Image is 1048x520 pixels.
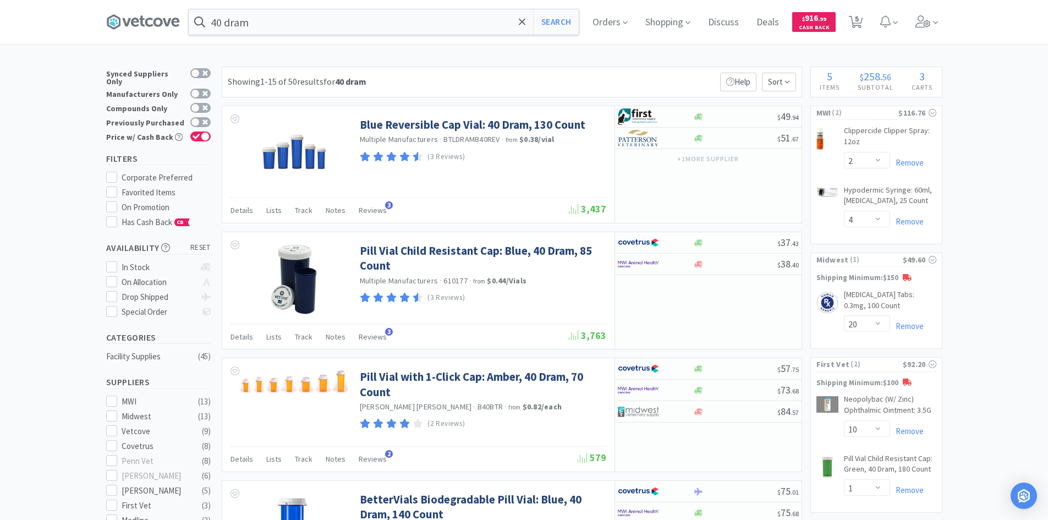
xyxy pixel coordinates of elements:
[202,425,211,438] div: ( 9 )
[811,82,849,92] h4: Items
[258,117,330,189] img: 6c52699c4ef5495194503acfe100f42e_181990.jpeg
[326,454,345,464] span: Notes
[792,7,836,37] a: $916.99Cash Back
[266,332,282,342] span: Lists
[816,358,850,370] span: First Vet
[849,82,903,92] h4: Subtotal
[106,132,185,141] div: Price w/ Cash Back
[777,405,799,418] span: 84
[231,454,253,464] span: Details
[849,71,903,82] div: .
[106,350,195,363] div: Facility Supplies
[122,484,190,497] div: [PERSON_NAME]
[672,151,744,167] button: +1more supplier
[752,18,783,28] a: Deals
[860,72,864,83] span: $
[777,362,799,375] span: 57
[903,358,936,370] div: $92.20
[569,329,606,342] span: 3,763
[890,321,924,331] a: Remove
[849,359,902,370] span: ( 2 )
[523,402,562,412] strong: $0.82 / each
[385,328,393,336] span: 3
[360,402,472,412] a: [PERSON_NAME] [PERSON_NAME]
[849,254,903,265] span: ( 1 )
[569,202,606,215] span: 3,437
[844,289,936,315] a: [MEDICAL_DATA] Tabs: 0.3mg, 100 Count
[198,350,211,363] div: ( 45 )
[777,510,781,518] span: $
[106,117,185,127] div: Previously Purchased
[816,396,838,413] img: a68305e1e3de441d9ec083fd44f153af_226261.jpeg
[198,410,211,423] div: ( 13 )
[360,369,603,399] a: Pill Vial with 1-Click Cap: Amber, 40 Dram, 70 Count
[360,117,585,132] a: Blue Reversible Cap Vial: 40 Dram, 130 Count
[816,107,831,119] span: MWI
[903,82,942,92] h4: Carts
[323,76,366,87] span: for
[777,506,799,519] span: 75
[618,234,659,251] img: 77fca1acd8b6420a9015268ca798ef17_1.png
[122,276,195,289] div: On Allocation
[618,403,659,420] img: 4dd14cff54a648ac9e977f0c5da9bc2e_5.png
[816,128,824,150] img: c42c4070f7734541bb12f68c72ce64e0_1011.png
[106,331,211,344] h5: Categories
[122,469,190,483] div: [PERSON_NAME]
[618,256,659,272] img: f6b2451649754179b5b4e0c70c3f7cb0_2.png
[844,394,936,420] a: Neopolybac (W/ Zinc) Ophthalmic Ointment: 3.5G
[827,69,832,83] span: 5
[720,73,756,91] p: Help
[777,239,781,248] span: $
[844,19,867,29] a: 5
[360,134,438,144] a: Multiple Manufacturers
[175,219,186,226] span: CB
[478,402,503,412] span: B40BTR
[791,387,799,395] span: . 68
[618,360,659,377] img: 77fca1acd8b6420a9015268ca798ef17_1.png
[777,488,781,496] span: $
[802,15,805,23] span: $
[844,453,936,479] a: Pill Vial Child Resistant Cap: Green, 40 Dram, 180 Count
[818,15,826,23] span: . 99
[882,72,891,83] span: 56
[122,499,190,512] div: First Vet
[816,292,838,314] img: a5c1a71675cb40fc9ba99b794fb8c197_275323.png
[228,75,366,89] div: Showing 1-15 of 50 results
[844,185,936,211] a: Hypodermic Syringe: 60ml, [MEDICAL_DATA], 25 Count
[533,9,579,35] button: Search
[427,151,465,163] p: (3 Reviews)
[122,410,190,423] div: Midwest
[359,454,387,464] span: Reviews
[777,236,799,249] span: 37
[469,276,471,286] span: ·
[106,376,211,388] h5: Suppliers
[777,110,799,123] span: 49
[502,134,504,144] span: ·
[791,113,799,122] span: . 94
[106,89,185,98] div: Manufacturers Only
[791,488,799,496] span: . 01
[360,276,438,286] a: Multiple Manufacturers
[791,365,799,374] span: . 75
[890,485,924,495] a: Remove
[578,451,606,464] span: 579
[239,369,349,394] img: 89339da56c064d799f63403030a95e8b_110185.png
[777,258,799,270] span: 38
[487,276,526,286] strong: $0.44 / Vials
[777,387,781,395] span: $
[1011,483,1037,509] div: Open Intercom Messenger
[198,395,211,408] div: ( 13 )
[777,113,781,122] span: $
[816,456,838,478] img: a8f795879b2b4bf48e1c98db60acbe2a_207011.jpeg
[202,440,211,453] div: ( 8 )
[777,261,781,269] span: $
[122,455,190,468] div: Penn Vet
[890,216,924,227] a: Remove
[791,261,799,269] span: . 40
[295,205,312,215] span: Track
[106,152,211,165] h5: Filters
[777,132,799,144] span: 51
[864,69,880,83] span: 258
[189,9,579,35] input: Search by item, sku, manufacturer, ingredient, size...
[919,69,925,83] span: 3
